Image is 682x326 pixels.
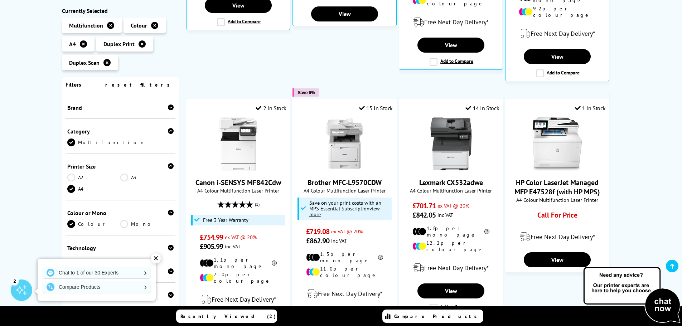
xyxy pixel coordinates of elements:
[225,234,257,240] span: ex VAT @ 20%
[255,198,260,211] span: (1)
[200,257,277,269] li: 1.1p per mono page
[67,128,174,135] div: Category
[190,289,286,310] div: modal_delivery
[509,227,605,247] div: modal_delivery
[200,233,223,242] span: £754.99
[67,174,121,181] a: A2
[176,310,277,323] a: Recently Viewed (2)
[120,220,174,228] a: Mono
[318,117,372,171] img: Brother MFC-L9570CDW
[256,104,286,112] div: 2 In Stock
[67,163,174,170] div: Printer Size
[417,283,484,298] a: View
[151,253,161,263] div: ✕
[180,313,276,320] span: Recently Viewed (2)
[403,12,499,32] div: modal_delivery
[519,210,596,223] div: Call For Price
[62,7,179,14] div: Currently Selected
[403,258,499,278] div: modal_delivery
[296,187,393,194] span: A4 Colour Multifunction Laser Printer
[292,88,318,97] button: Save 6%
[465,104,499,112] div: 14 In Stock
[308,178,382,187] a: Brother MFC-L9570CDW
[296,284,393,304] div: modal_delivery
[430,304,473,312] label: Add to Compare
[509,24,605,44] div: modal_delivery
[69,22,103,29] span: Multifunction
[67,220,121,228] a: Colour
[412,225,489,238] li: 1.8p per mono page
[306,236,329,245] span: £862.90
[531,165,584,172] a: HP Color LaserJet Managed MFP E47528f (with HP MPS)
[394,313,481,320] span: Compare Products
[66,81,81,88] span: Filters
[103,40,135,48] span: Duplex Print
[105,82,174,88] a: reset filters
[309,205,380,218] u: view more
[195,178,281,187] a: Canon i-SENSYS MF842Cdw
[131,22,147,29] span: Colour
[382,310,483,323] a: Compare Products
[43,267,150,278] a: Chat to 1 of our 30 Experts
[11,277,19,285] div: 2
[536,69,580,77] label: Add to Compare
[309,199,381,218] span: Save on your print costs with an MPS Essential Subscription
[424,117,478,171] img: Lexmark CX532adwe
[424,165,478,172] a: Lexmark CX532adwe
[331,237,347,244] span: inc VAT
[331,228,363,235] span: ex VAT @ 20%
[67,209,174,216] div: Colour or Mono
[67,185,121,193] a: A4
[437,211,453,218] span: inc VAT
[412,240,489,253] li: 12.2p per colour page
[582,266,682,325] img: Open Live Chat window
[417,38,484,53] a: View
[43,281,150,293] a: Compare Products
[509,196,605,203] span: A4 Colour Multifunction Laser Printer
[200,271,277,284] li: 7.0p per colour page
[318,165,372,172] a: Brother MFC-L9570CDW
[306,266,383,278] li: 11.0p per colour page
[430,58,473,66] label: Add to Compare
[359,104,393,112] div: 15 In Stock
[403,187,499,194] span: A4 Colour Multifunction Laser Printer
[225,243,241,250] span: inc VAT
[203,217,248,223] span: Free 3 Year Warranty
[190,187,286,194] span: A4 Colour Multifunction Laser Printer
[200,242,223,251] span: £905.99
[412,201,436,210] span: £701.71
[217,18,261,26] label: Add to Compare
[298,90,315,95] span: Save 6%
[67,104,174,111] div: Brand
[524,252,590,267] a: View
[69,59,100,66] span: Duplex Scan
[419,178,483,187] a: Lexmark CX532adwe
[306,251,383,264] li: 1.5p per mono page
[575,104,606,112] div: 1 In Stock
[67,244,174,252] div: Technology
[120,174,174,181] a: A3
[514,178,600,196] a: HP Color LaserJet Managed MFP E47528f (with HP MPS)
[67,138,145,146] a: Multifunction
[524,49,590,64] a: View
[412,210,436,220] span: £842.05
[531,117,584,171] img: HP Color LaserJet Managed MFP E47528f (with HP MPS)
[212,117,265,171] img: Canon i-SENSYS MF842Cdw
[306,227,329,236] span: £719.08
[69,40,76,48] span: A4
[311,6,378,21] a: View
[212,165,265,172] a: Canon i-SENSYS MF842Cdw
[437,202,469,209] span: ex VAT @ 20%
[519,5,596,18] li: 9.2p per colour page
